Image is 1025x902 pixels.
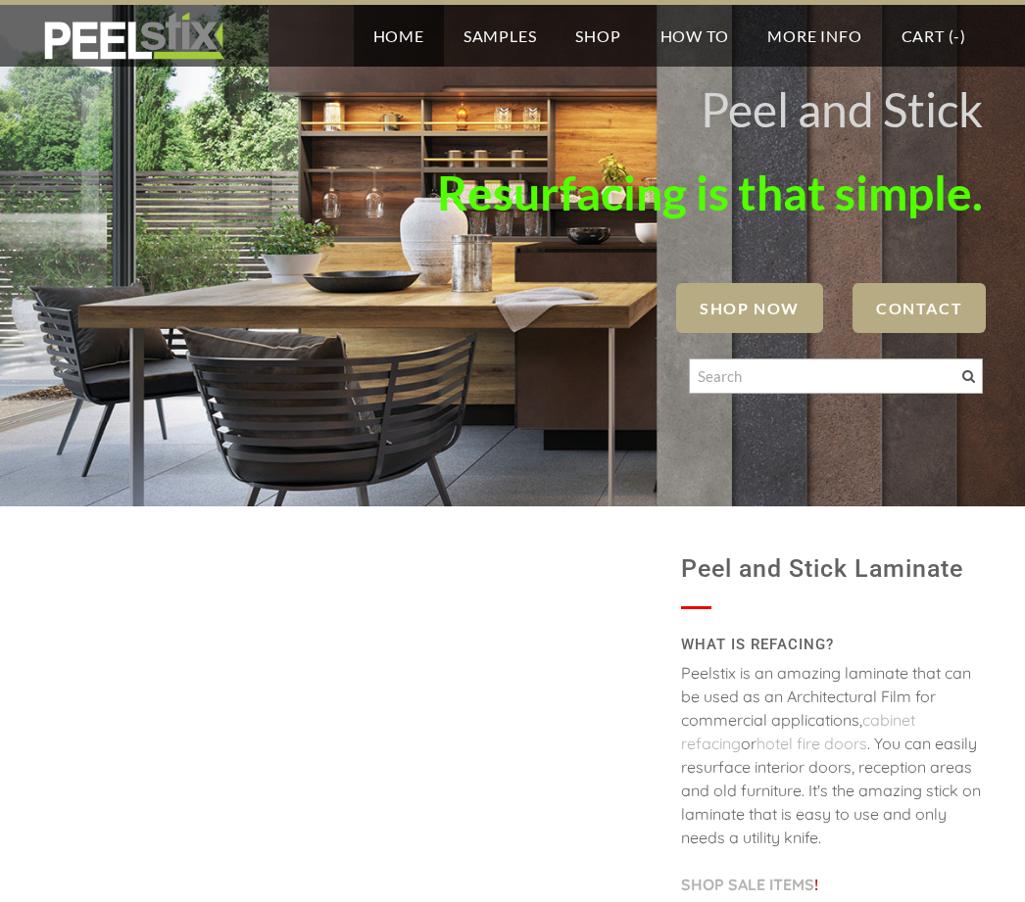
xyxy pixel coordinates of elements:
[701,81,983,137] font: Peel and Stick ​
[641,5,749,67] a: How To
[556,5,640,67] a: Shop
[676,283,823,333] a: SHOP NOW
[757,734,867,753] a: hotel fire doors
[853,283,986,333] a: Contact
[681,875,818,894] font: !
[681,629,983,661] h2: WHAT IS REFACING?
[962,370,975,383] span: Search
[953,26,960,45] span: -
[354,5,444,67] a: Home
[748,5,881,67] a: More Info
[444,5,557,67] a: Samples
[689,358,983,394] input: Search
[437,165,983,220] font: Resurfacing is that simple.
[681,875,814,894] a: SHOP SALE ITEMS
[39,12,228,61] img: REFACE SUPPLIES
[681,710,915,753] a: cabinet refacing
[882,5,986,67] a: Cart (-)
[681,546,983,593] h1: Peel and Stick Laminate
